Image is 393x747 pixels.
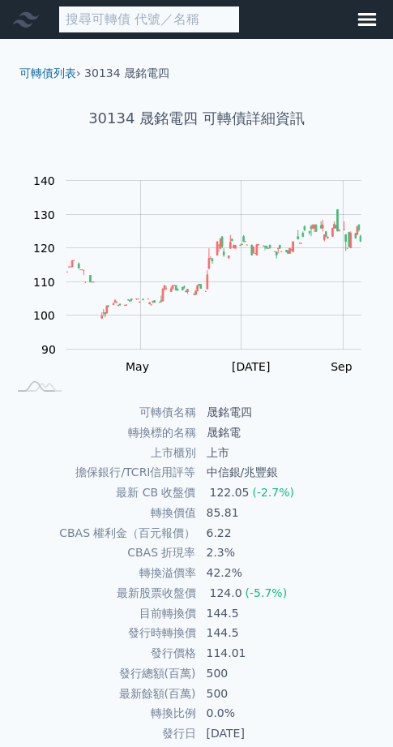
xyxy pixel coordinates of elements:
td: 晟銘電四 [197,402,387,423]
tspan: 120 [33,242,55,255]
tspan: 130 [33,208,55,221]
td: CBAS 折現率 [6,543,197,563]
td: 上市 [197,443,387,463]
td: [DATE] [197,723,387,744]
td: 轉換比例 [6,703,197,723]
td: 6.22 [197,523,387,543]
td: 500 [197,684,387,704]
span: (-5.7%) [246,586,288,599]
td: 2.3% [197,543,387,563]
td: 轉換溢價率 [6,563,197,583]
h1: 30134 晟銘電四 可轉債詳細資訊 [6,107,387,130]
input: 搜尋可轉債 代號／名稱 [58,6,240,33]
a: 可轉債列表 [19,67,76,79]
li: 30134 晟銘電四 [84,65,169,81]
td: 轉換價值 [6,503,197,523]
tspan: 140 [33,174,55,187]
span: (-2.7%) [253,486,295,499]
li: › [19,65,81,81]
td: CBAS 權利金（百元報價） [6,523,197,543]
td: 發行時轉換價 [6,623,197,643]
g: Chart [25,174,386,407]
td: 中信銀/兆豐銀 [197,462,387,483]
td: 發行價格 [6,643,197,663]
td: 85.81 [197,503,387,523]
td: 擔保銀行/TCRI信用評等 [6,462,197,483]
td: 可轉債名稱 [6,402,197,423]
td: 144.5 [197,623,387,643]
tspan: 90 [41,343,56,356]
td: 最新餘額(百萬) [6,684,197,704]
td: 42.2% [197,563,387,583]
tspan: Sep [331,360,352,373]
td: 發行總額(百萬) [6,663,197,684]
td: 500 [197,663,387,684]
td: 發行日 [6,723,197,744]
td: 晟銘電 [197,423,387,443]
td: 最新股票收盤價 [6,583,197,603]
tspan: 110 [33,276,55,289]
td: 上市櫃別 [6,443,197,463]
td: 轉換標的名稱 [6,423,197,443]
td: 144.5 [197,603,387,624]
td: 114.01 [197,643,387,663]
div: 124.0 [207,584,246,603]
tspan: May [126,360,149,373]
tspan: 100 [33,309,55,322]
td: 最新 CB 收盤價 [6,483,197,503]
tspan: [DATE] [232,360,270,373]
td: 目前轉換價 [6,603,197,624]
div: 122.05 [207,483,253,502]
td: 0.0% [197,703,387,723]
